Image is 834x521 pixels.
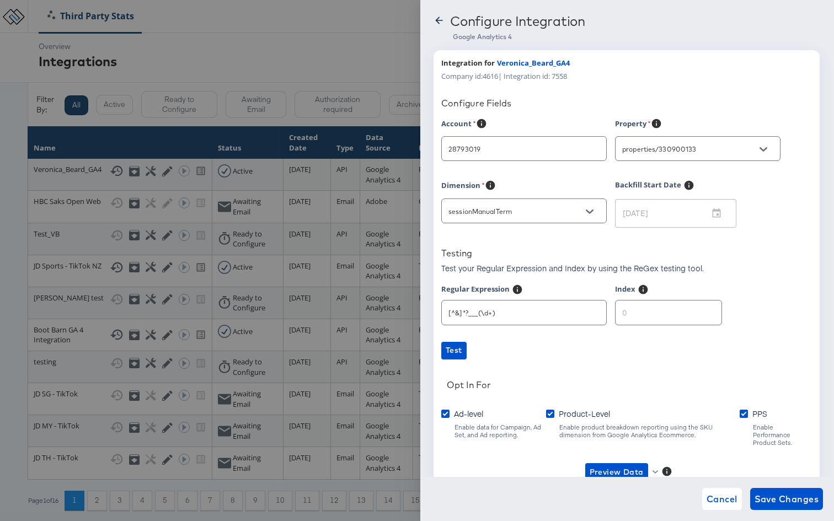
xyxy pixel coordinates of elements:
[559,408,610,419] span: Product-Level
[702,488,742,510] button: Cancel
[446,205,585,218] input: Select...
[441,262,704,273] p: Test your Regular Expression and Index by using the ReGex testing tool.
[752,408,767,419] span: PPS
[447,379,491,390] div: Opt In For
[441,342,812,359] a: Test
[442,296,606,320] input: \d+[^x]
[441,71,567,82] span: Company id: 4616 | Integration id: 7558
[615,180,681,200] label: Backfill Start Date
[441,118,476,132] label: Account
[441,58,495,68] span: Integration for
[441,248,472,259] div: Testing
[615,284,635,298] label: Index
[446,343,462,357] span: Test
[581,463,661,481] button: Preview Data
[750,488,824,510] button: Save Changes
[441,342,467,359] button: Test
[559,423,740,439] div: Enable product breakdown reporting using the SKU dimension from Google Analytics Ecommerce.
[454,408,483,419] span: Ad-level
[590,465,644,479] span: Preview Data
[755,141,772,158] button: Open
[497,58,570,68] span: Veronica_Beard_GA4
[707,491,737,507] span: Cancel
[446,143,585,155] input: Select...
[752,423,812,447] div: Enable Performance Product Sets.
[755,491,819,507] span: Save Changes
[585,463,648,481] button: Preview Data
[454,423,546,439] div: Enable data for Campaign, Ad Set, and Ad reporting.
[620,143,758,155] input: Select...
[581,203,598,220] button: Open
[615,118,651,132] label: Property
[453,33,821,41] div: Google Analytics 4
[441,98,812,109] div: Configure Fields
[441,284,510,298] label: Regular Expression
[441,180,485,194] label: Dimension
[616,296,721,320] input: 0
[450,13,585,29] div: Configure Integration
